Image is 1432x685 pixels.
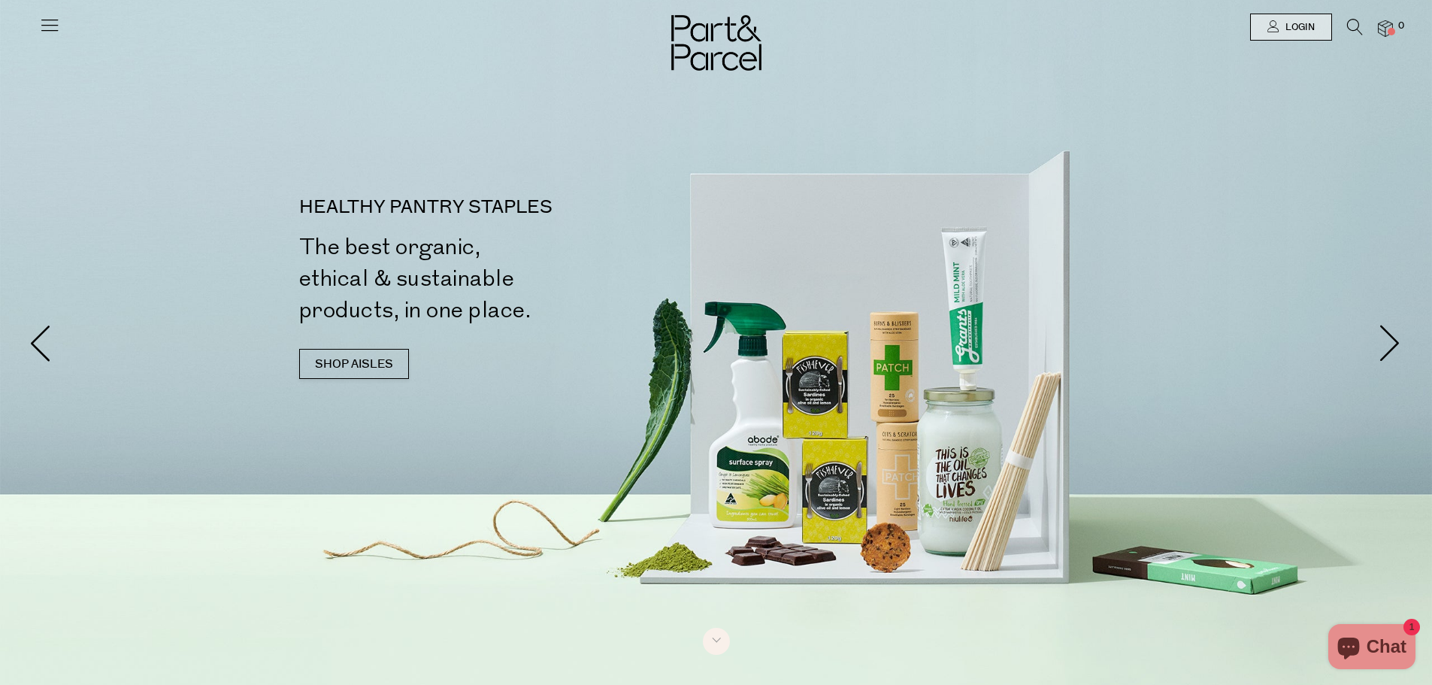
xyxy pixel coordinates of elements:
h2: The best organic, ethical & sustainable products, in one place. [299,232,722,326]
span: Login [1282,21,1315,34]
span: 0 [1394,20,1408,33]
a: 0 [1378,20,1393,36]
img: Part&Parcel [671,15,761,71]
inbox-online-store-chat: Shopify online store chat [1324,624,1420,673]
a: SHOP AISLES [299,349,409,379]
p: HEALTHY PANTRY STAPLES [299,199,722,217]
a: Login [1250,14,1332,41]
